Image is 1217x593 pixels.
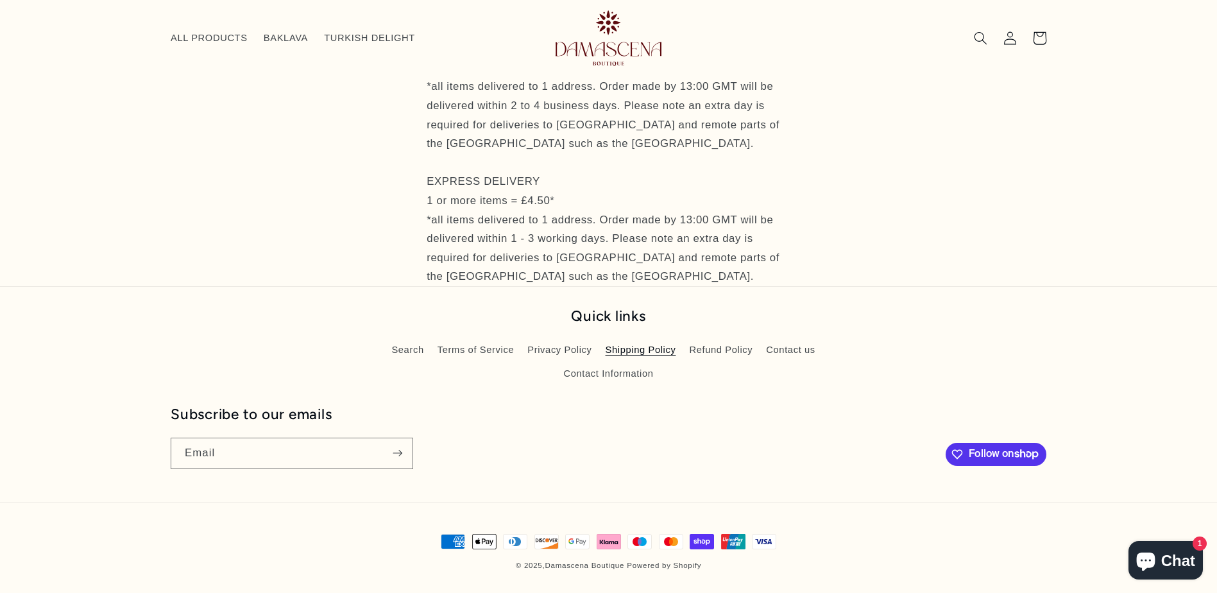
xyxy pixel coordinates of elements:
[606,339,676,362] a: Shipping Policy
[527,339,591,362] a: Privacy Policy
[627,562,701,569] a: Powered by Shopify
[438,339,514,362] a: Terms of Service
[316,24,423,52] a: TURKISH DELIGHT
[516,562,624,569] small: © 2025,
[563,362,653,385] a: Contact Information
[255,24,316,52] a: BAKLAVA
[383,438,413,469] button: Subscribe
[264,32,308,44] span: BAKLAVA
[353,307,865,325] h2: Quick links
[966,23,995,53] summary: Search
[171,406,939,424] h2: Subscribe to our emails
[162,24,255,52] a: ALL PRODUCTS
[391,342,423,362] a: Search
[1125,541,1207,583] inbox-online-store-chat: Shopify online store chat
[766,339,815,362] a: Contact us
[427,39,790,286] p: STANDARD DELIVERY 1 or more items = £3.50* *all items delivered to 1 address. Order made by 13:00...
[533,5,685,71] a: Damascena Boutique
[689,339,753,362] a: Refund Policy
[171,32,248,44] span: ALL PRODUCTS
[324,32,415,44] span: TURKISH DELIGHT
[545,562,624,569] a: Damascena Boutique
[556,10,661,66] img: Damascena Boutique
